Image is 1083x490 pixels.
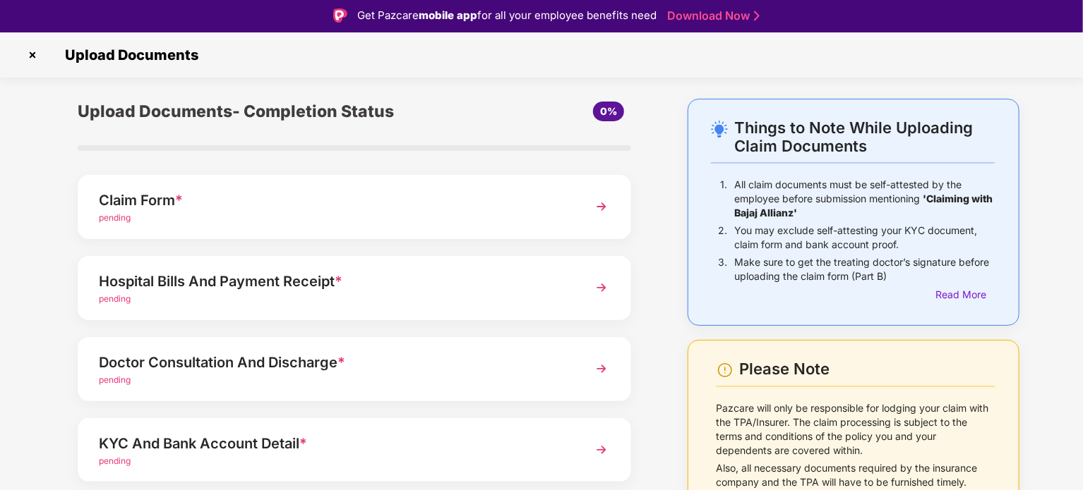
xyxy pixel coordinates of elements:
[357,7,657,24] div: Get Pazcare for all your employee benefits need
[734,223,995,252] p: You may exclude self-attesting your KYC document, claim form and bank account proof.
[589,194,614,219] img: svg+xml;base64,PHN2ZyBpZD0iTmV4dCIgeG1sbnM9Imh0dHA6Ly93d3cudzMub3JnLzIwMDAvc3ZnIiB3aWR0aD0iMzYiIG...
[734,118,995,155] div: Things to Note While Uploading Claim Documents
[667,8,755,23] a: Download Now
[99,374,131,385] span: pending
[589,356,614,381] img: svg+xml;base64,PHN2ZyBpZD0iTmV4dCIgeG1sbnM9Imh0dHA6Ly93d3cudzMub3JnLzIwMDAvc3ZnIiB3aWR0aD0iMzYiIG...
[717,401,995,458] p: Pazcare will only be responsible for lodging your claim with the TPA/Insurer. The claim processin...
[78,99,446,124] div: Upload Documents- Completion Status
[99,293,131,304] span: pending
[740,360,995,379] div: Please Note
[711,121,728,137] img: svg+xml;base64,PHN2ZyB4bWxucz0iaHR0cDovL3d3dy53My5vcmcvMjAwMC9zdmciIHdpZHRoPSIyNC4wOTMiIGhlaWdodD...
[718,223,727,252] p: 2.
[589,275,614,300] img: svg+xml;base64,PHN2ZyBpZD0iTmV4dCIgeG1sbnM9Imh0dHA6Ly93d3cudzMub3JnLzIwMDAvc3ZnIiB3aWR0aD0iMzYiIG...
[600,105,617,117] span: 0%
[589,437,614,463] img: svg+xml;base64,PHN2ZyBpZD0iTmV4dCIgeG1sbnM9Imh0dHA6Ly93d3cudzMub3JnLzIwMDAvc3ZnIiB3aWR0aD0iMzYiIG...
[419,8,477,22] strong: mobile app
[720,178,727,220] p: 1.
[21,44,44,66] img: svg+xml;base64,PHN2ZyBpZD0iQ3Jvc3MtMzJ4MzIiIHhtbG5zPSJodHRwOi8vd3d3LnczLm9yZy8yMDAwL3N2ZyIgd2lkdG...
[935,287,995,302] div: Read More
[99,351,567,374] div: Doctor Consultation And Discharge
[99,270,567,293] div: Hospital Bills And Payment Receipt
[51,47,205,63] span: Upload Documents
[734,178,995,220] p: All claim documents must be self-attested by the employee before submission mentioning
[99,432,567,455] div: KYC And Bank Account Detail
[734,255,995,283] p: Make sure to get the treating doctor’s signature before uploading the claim form (Part B)
[754,8,760,23] img: Stroke
[99,189,567,212] div: Claim Form
[718,255,727,283] p: 3.
[333,8,347,23] img: Logo
[99,212,131,223] span: pending
[99,455,131,466] span: pending
[717,362,734,379] img: svg+xml;base64,PHN2ZyBpZD0iV2FybmluZ18tXzI0eDI0IiBkYXRhLW5hbWU9Ildhcm5pbmcgLSAyNHgyNCIgeG1sbnM9Im...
